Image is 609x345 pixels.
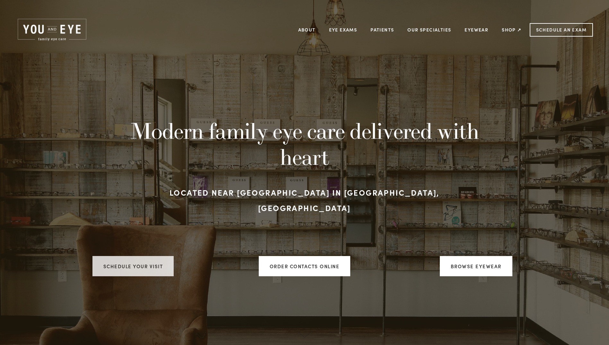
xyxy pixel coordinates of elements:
a: Eyewear [465,25,488,35]
a: Shop ↗ [502,25,521,35]
strong: Located near [GEOGRAPHIC_DATA] in [GEOGRAPHIC_DATA], [GEOGRAPHIC_DATA] [170,187,442,213]
h1: Modern family eye care delivered with heart [129,118,480,170]
a: ORDER CONTACTS ONLINE [259,256,351,276]
a: Browse Eyewear [440,256,512,276]
a: Eye Exams [329,25,357,35]
a: About [298,25,316,35]
a: Our Specialties [407,27,451,33]
a: Schedule an Exam [530,23,593,37]
a: Schedule your visit [92,256,174,276]
a: Patients [370,25,394,35]
img: Rochester, MN | You and Eye | Family Eye Care [16,18,88,42]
